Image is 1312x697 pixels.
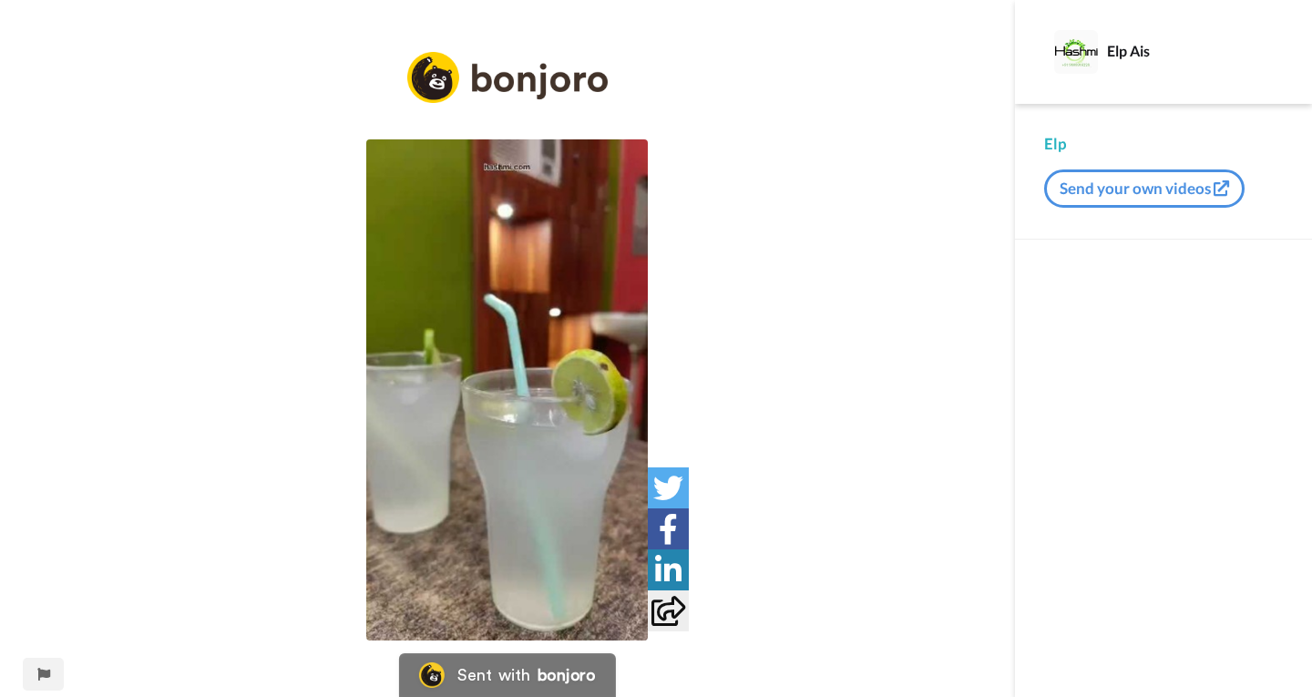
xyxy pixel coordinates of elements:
[1044,133,1283,155] div: Elp
[1054,30,1098,74] img: Profile Image
[1107,42,1282,59] div: Elp Ais
[457,667,530,683] div: Sent with
[407,52,608,104] img: logo_full.png
[1044,169,1245,208] button: Send your own videos
[399,653,616,697] a: Bonjoro LogoSent withbonjoro
[419,662,445,688] img: Bonjoro Logo
[366,139,648,641] img: 4ff69512-dbc3-4d9f-b25c-37b1c333a9e6_thumbnail_source_1709883012.jpg
[538,667,596,683] div: bonjoro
